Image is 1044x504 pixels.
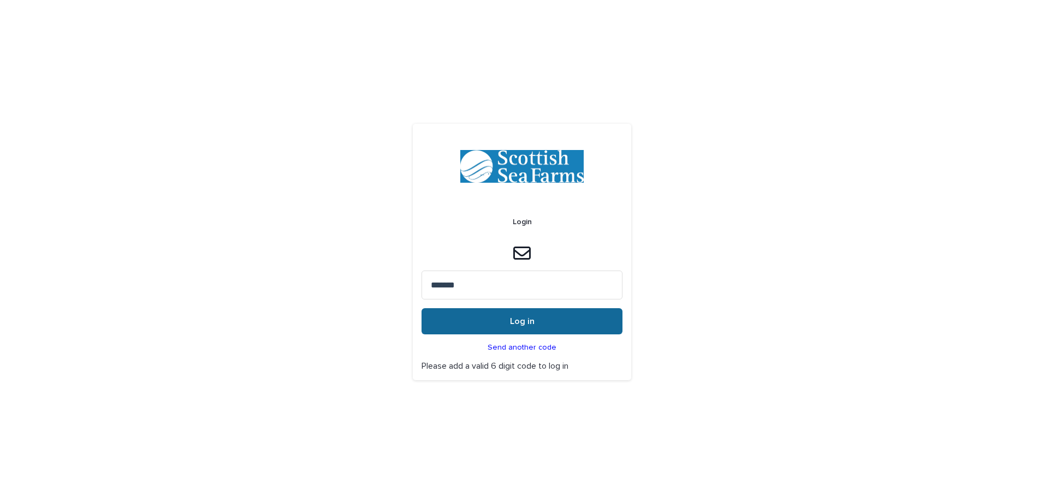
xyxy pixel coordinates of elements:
[460,150,583,183] img: bPIBxiqnSb2ggTQWdOVV
[513,218,532,227] h2: Login
[488,343,556,352] p: Send another code
[422,361,622,371] p: Please add a valid 6 digit code to log in
[422,308,622,334] button: Log in
[510,317,535,326] span: Log in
